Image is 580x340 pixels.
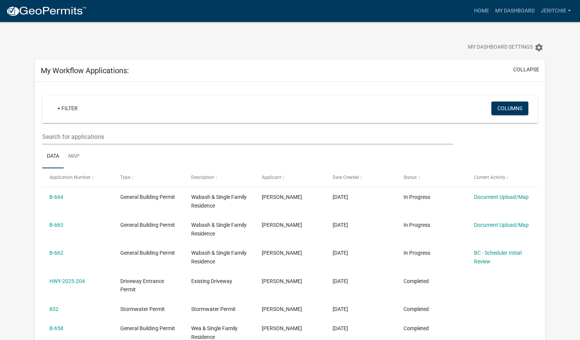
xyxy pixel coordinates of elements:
a: Home [471,4,492,18]
a: Data [42,145,64,169]
span: In Progress [404,222,430,228]
span: General Building Permit [120,325,175,331]
datatable-header-cell: Date Created [325,168,396,186]
i: settings [534,43,543,52]
span: Jessica Ritchie [262,306,302,312]
input: Search for applications [42,129,453,145]
span: Existing Driveway [191,278,232,284]
span: Description [191,175,214,180]
span: Wabash & Single Family Residence [191,250,247,265]
span: Completed [404,306,429,312]
a: jeritchie [538,4,574,18]
datatable-header-cell: Type [113,168,184,186]
span: Stormwater Permit [191,306,236,312]
a: B-664 [49,194,63,200]
span: Wea & Single Family Residence [191,325,238,340]
span: Jessica Ritchie [262,194,302,200]
span: Wabash & Single Family Residence [191,222,247,237]
a: Map [64,145,84,169]
span: Jessica Ritchie [262,278,302,284]
span: General Building Permit [120,222,175,228]
a: B-662 [49,250,63,256]
a: HWY-2025-204 [49,278,85,284]
span: 09/15/2025 [333,250,348,256]
a: + Filter [51,102,84,115]
datatable-header-cell: Current Activity [467,168,538,186]
datatable-header-cell: Application Number [42,168,113,186]
span: General Building Permit [120,250,175,256]
span: Completed [404,278,429,284]
span: Wabash & Single Family Residence [191,194,247,209]
span: Type [120,175,130,180]
span: Jessica Ritchie [262,222,302,228]
span: Applicant [262,175,281,180]
span: Driveway Entrance Permit [120,278,164,293]
span: Stormwater Permit [120,306,165,312]
a: B-663 [49,222,63,228]
span: 09/11/2025 [333,278,348,284]
span: 09/11/2025 [333,306,348,312]
span: Current Activity [474,175,505,180]
datatable-header-cell: Status [396,168,467,186]
span: Completed [404,325,429,331]
a: Document Upload/Map [474,194,529,200]
a: B-658 [49,325,63,331]
button: My Dashboard Settingssettings [462,40,549,55]
span: 09/15/2025 [333,222,348,228]
span: Jessica Ritchie [262,325,302,331]
a: Document Upload/Map [474,222,529,228]
h5: My Workflow Applications: [41,66,129,75]
a: BC - Scheduler Initial Review [474,250,522,265]
span: In Progress [404,250,430,256]
span: Application Number [49,175,91,180]
span: 09/15/2025 [333,194,348,200]
span: 09/08/2025 [333,325,348,331]
span: Jessica Ritchie [262,250,302,256]
datatable-header-cell: Applicant [255,168,325,186]
span: Status [404,175,417,180]
span: In Progress [404,194,430,200]
button: Columns [491,102,528,115]
a: My Dashboard [492,4,538,18]
button: collapse [513,66,539,74]
a: 832 [49,306,58,312]
span: Date Created [333,175,359,180]
span: General Building Permit [120,194,175,200]
datatable-header-cell: Description [184,168,255,186]
span: My Dashboard Settings [468,43,533,52]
